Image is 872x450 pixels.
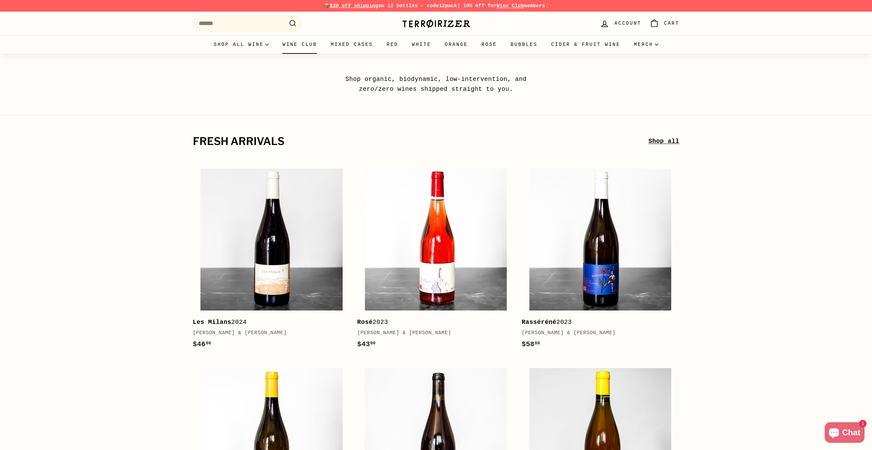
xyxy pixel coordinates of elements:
[596,13,645,34] a: Account
[521,319,556,326] b: Rasséréné
[193,2,679,10] p: 📦 on 12 bottles - code | 10% off for members.
[193,136,649,147] h2: fresh arrivals
[179,35,693,54] div: Primary
[193,317,344,327] div: 2024
[614,20,641,27] span: Account
[357,161,515,357] a: Rosé2023[PERSON_NAME] & [PERSON_NAME]
[357,340,376,348] span: $43
[521,161,679,357] a: Rasséréné2023[PERSON_NAME] & [PERSON_NAME]
[504,35,544,54] a: Bubbles
[823,422,867,445] inbox-online-store-chat: Shopify online store chat
[193,161,351,357] a: Les Milans2024[PERSON_NAME] & [PERSON_NAME]
[357,329,508,337] div: [PERSON_NAME] & [PERSON_NAME]
[544,35,627,54] a: Cider & Fruit Wine
[627,35,665,54] summary: Merch
[330,3,379,9] span: $30 off shipping
[535,341,540,346] sup: 00
[496,3,524,9] a: Wine Club
[405,35,438,54] a: White
[193,340,211,348] span: $46
[357,319,372,326] b: Rosé
[438,35,475,54] a: Orange
[648,136,679,146] a: Shop all
[475,35,504,54] a: Rosé
[207,35,276,54] summary: Shop all wine
[330,74,542,94] p: Shop organic, biodynamic, low-intervention, and zero/zero wines shipped straight to you.
[521,317,672,327] div: 2023
[324,35,380,54] a: Mixed Cases
[193,319,232,326] b: Les Milans
[206,341,211,346] sup: 00
[521,340,540,348] span: $58
[193,329,344,337] div: [PERSON_NAME] & [PERSON_NAME]
[646,13,684,34] a: Cart
[521,329,672,337] div: [PERSON_NAME] & [PERSON_NAME]
[357,317,508,327] div: 2023
[370,341,376,346] sup: 00
[275,35,324,54] a: Wine Club
[664,20,679,27] span: Cart
[380,35,405,54] a: Red
[439,3,457,9] strong: 12pack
